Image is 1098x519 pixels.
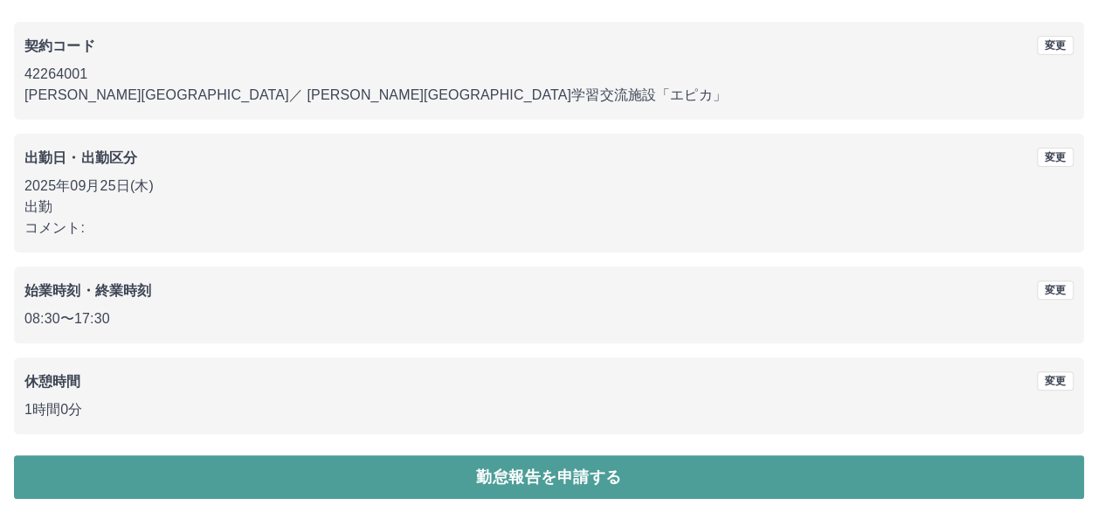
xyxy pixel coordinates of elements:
button: 変更 [1037,36,1074,55]
button: 変更 [1037,148,1074,167]
button: 勤怠報告を申請する [14,455,1084,499]
b: 休憩時間 [24,374,81,389]
p: 出勤 [24,197,1074,218]
p: 1時間0分 [24,399,1074,420]
p: 42264001 [24,64,1074,85]
p: [PERSON_NAME][GEOGRAPHIC_DATA] ／ [PERSON_NAME][GEOGRAPHIC_DATA]学習交流施設「エピカ」 [24,85,1074,106]
button: 変更 [1037,371,1074,391]
b: 契約コード [24,38,95,53]
p: 2025年09月25日(木) [24,176,1074,197]
p: コメント: [24,218,1074,239]
button: 変更 [1037,280,1074,300]
b: 始業時刻・終業時刻 [24,283,151,298]
p: 08:30 〜 17:30 [24,308,1074,329]
b: 出勤日・出勤区分 [24,150,137,165]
